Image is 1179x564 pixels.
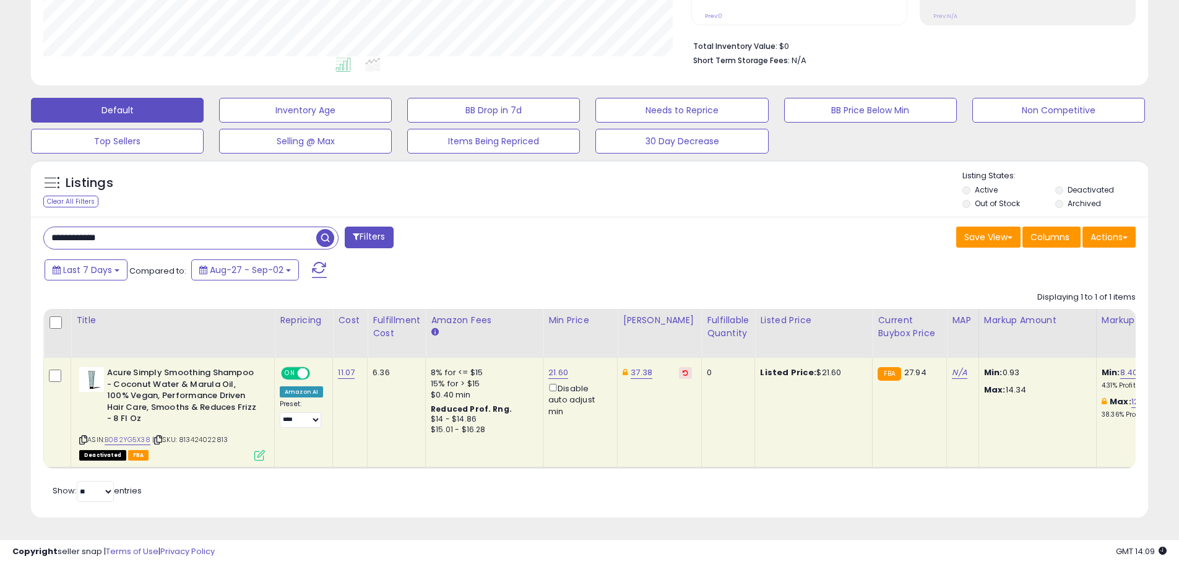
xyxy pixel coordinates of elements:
[1068,198,1101,209] label: Archived
[79,450,126,461] span: All listings that are unavailable for purchase on Amazon for any reason other than out-of-stock
[693,41,777,51] b: Total Inventory Value:
[548,314,612,327] div: Min Price
[707,314,749,340] div: Fulfillable Quantity
[760,314,867,327] div: Listed Price
[43,196,98,207] div: Clear All Filters
[878,314,941,340] div: Current Buybox Price
[79,367,265,459] div: ASIN:
[31,129,204,154] button: Top Sellers
[705,12,722,20] small: Prev: 0
[431,414,533,425] div: $14 - $14.86
[933,12,957,20] small: Prev: N/A
[105,435,150,445] a: B082YG5X38
[431,327,438,338] small: Amazon Fees.
[345,227,393,248] button: Filters
[45,259,127,280] button: Last 7 Days
[1037,292,1136,303] div: Displaying 1 to 1 of 1 items
[12,546,215,558] div: seller snap | |
[1068,184,1114,195] label: Deactivated
[160,545,215,557] a: Privacy Policy
[66,175,113,192] h5: Listings
[623,314,696,327] div: [PERSON_NAME]
[631,367,652,379] a: 37.38
[431,378,533,389] div: 15% for > $15
[984,314,1091,327] div: Markup Amount
[792,54,806,66] span: N/A
[407,129,580,154] button: Items Being Repriced
[984,384,1087,396] p: 14.34
[106,545,158,557] a: Terms of Use
[1102,367,1120,378] b: Min:
[952,367,967,379] a: N/A
[282,368,298,379] span: ON
[338,367,355,379] a: 11.07
[407,98,580,123] button: BB Drop in 7d
[904,367,926,378] span: 27.94
[31,98,204,123] button: Default
[210,264,283,276] span: Aug-27 - Sep-02
[431,404,512,414] b: Reduced Prof. Rng.
[784,98,957,123] button: BB Price Below Min
[338,314,362,327] div: Cost
[962,170,1148,182] p: Listing States:
[280,386,323,397] div: Amazon AI
[984,367,1003,378] strong: Min:
[76,314,269,327] div: Title
[595,129,768,154] button: 30 Day Decrease
[984,367,1087,378] p: 0.93
[975,184,998,195] label: Active
[760,367,816,378] b: Listed Price:
[595,98,768,123] button: Needs to Reprice
[128,450,149,461] span: FBA
[707,367,745,378] div: 0
[129,265,186,277] span: Compared to:
[1082,227,1136,248] button: Actions
[373,314,420,340] div: Fulfillment Cost
[107,367,257,428] b: Acure Simply Smoothing Shampoo - Coconut Water & Marula Oil, 100% Vegan, Performance Driven Hair ...
[431,389,533,401] div: $0.40 min
[693,55,790,66] b: Short Term Storage Fees:
[53,485,142,497] span: Show: entries
[191,259,299,280] button: Aug-27 - Sep-02
[1120,367,1138,379] a: 8.40
[1030,231,1069,243] span: Columns
[431,314,538,327] div: Amazon Fees
[79,367,104,392] img: 21TR1KDkRVL._SL40_.jpg
[431,425,533,435] div: $15.01 - $16.28
[219,129,392,154] button: Selling @ Max
[548,367,568,379] a: 21.60
[984,384,1006,396] strong: Max:
[956,227,1021,248] button: Save View
[280,400,323,428] div: Preset:
[878,367,900,381] small: FBA
[972,98,1145,123] button: Non Competitive
[308,368,328,379] span: OFF
[431,367,533,378] div: 8% for <= $15
[63,264,112,276] span: Last 7 Days
[975,198,1020,209] label: Out of Stock
[952,314,973,327] div: MAP
[373,367,416,378] div: 6.36
[1116,545,1167,557] span: 2025-09-10 14:09 GMT
[693,38,1126,53] li: $0
[760,367,863,378] div: $21.60
[152,435,228,445] span: | SKU: 813424022813
[1131,396,1157,408] a: 129.54
[280,314,327,327] div: Repricing
[219,98,392,123] button: Inventory Age
[1022,227,1081,248] button: Columns
[12,545,58,557] strong: Copyright
[548,381,608,417] div: Disable auto adjust min
[1110,396,1131,407] b: Max:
